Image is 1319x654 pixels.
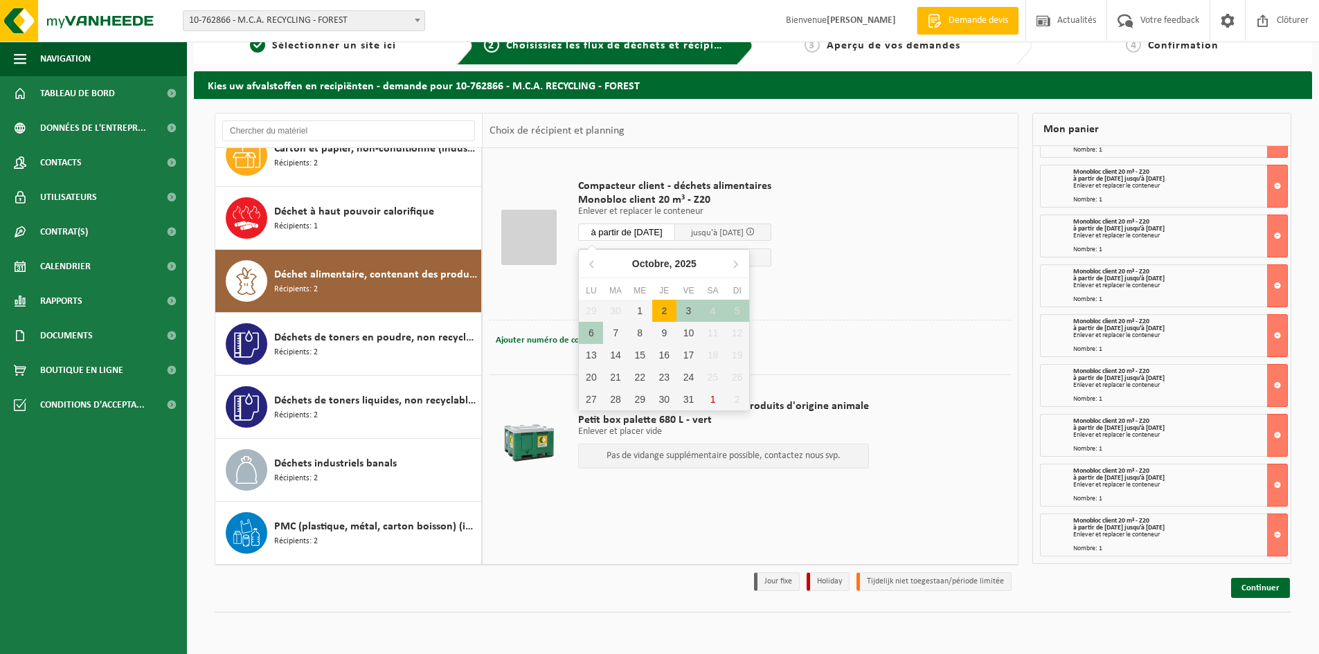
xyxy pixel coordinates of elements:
[40,388,145,422] span: Conditions d'accepta...
[676,344,701,366] div: 17
[1148,40,1219,51] span: Confirmation
[691,228,744,237] span: jusqu'à [DATE]
[1073,183,1287,190] div: Enlever et replacer le conteneur
[676,322,701,344] div: 10
[1073,168,1149,176] span: Monobloc client 20 m³ - Z20
[1073,332,1287,339] div: Enlever et replacer le conteneur
[805,37,820,53] span: 3
[40,318,93,353] span: Documents
[1073,417,1149,425] span: Monobloc client 20 m³ - Z20
[1073,325,1165,332] strong: à partir de [DATE] jusqu'à [DATE]
[628,284,652,298] div: Me
[675,248,772,266] span: Nombre
[40,215,88,249] span: Contrat(s)
[1073,225,1165,233] strong: à partir de [DATE] jusqu'à [DATE]
[1073,424,1165,432] strong: à partir de [DATE] jusqu'à [DATE]
[274,266,478,283] span: Déchet alimentaire, contenant des produits d'origine animale, emballage mélangé (sans verre), cat 3
[603,388,627,410] div: 28
[628,366,652,388] div: 22
[201,37,446,54] a: 1Sélectionner un site ici
[483,113,631,148] div: Choix de récipient et planning
[652,388,676,410] div: 30
[40,42,91,76] span: Navigation
[215,439,482,502] button: Déchets industriels banals Récipients: 2
[1032,113,1291,146] div: Mon panier
[40,353,123,388] span: Boutique en ligne
[194,71,1312,98] h2: Kies uw afvalstoffen en recipiënten - demande pour 10-762866 - M.C.A. RECYCLING - FOREST
[1073,275,1165,282] strong: à partir de [DATE] jusqu'à [DATE]
[40,284,82,318] span: Rapports
[725,284,749,298] div: Di
[1073,218,1149,226] span: Monobloc client 20 m³ - Z20
[1073,268,1149,275] span: Monobloc client 20 m³ - Z20
[578,193,771,207] span: Monobloc client 20 m³ - Z20
[1073,246,1287,253] div: Nombre: 1
[578,413,869,427] span: Petit box palette 680 L - vert
[603,344,627,366] div: 14
[274,220,318,233] span: Récipients: 1
[274,409,318,422] span: Récipients: 2
[506,40,737,51] span: Choisissiez les flux de déchets et récipients
[183,11,424,30] span: 10-762866 - M.C.A. RECYCLING - FOREST
[40,249,91,284] span: Calendrier
[1073,233,1287,239] div: Enlever et replacer le conteneur
[945,14,1012,28] span: Demande devis
[1073,532,1287,538] div: Enlever et replacer le conteneur
[603,322,627,344] div: 7
[215,502,482,564] button: PMC (plastique, métal, carton boisson) (industriel) Récipients: 2
[274,392,478,409] span: Déchets de toners liquides, non recyclable, dangereux
[274,140,478,157] span: Carton et papier, non-conditionné (industriel)
[1073,346,1287,353] div: Nombre: 1
[628,300,652,322] div: 1
[603,284,627,298] div: Ma
[676,388,701,410] div: 31
[1073,496,1287,502] div: Nombre: 1
[676,366,701,388] div: 24
[579,366,603,388] div: 20
[754,572,800,591] li: Jour fixe
[586,451,861,461] p: Pas de vidange supplémentaire possible, contactez nous svp.
[1073,382,1287,389] div: Enlever et replacer le conteneur
[40,111,146,145] span: Données de l'entrepr...
[484,37,499,53] span: 2
[496,336,653,345] span: Ajouter numéro de conteneur(optionnel)
[1073,197,1287,203] div: Nombre: 1
[274,157,318,170] span: Récipients: 2
[675,259,697,269] i: 2025
[917,7,1019,35] a: Demande devis
[183,10,425,31] span: 10-762866 - M.C.A. RECYCLING - FOREST
[274,283,318,296] span: Récipients: 2
[579,300,603,322] div: 29
[652,366,676,388] div: 23
[579,284,603,298] div: Lu
[603,300,627,322] div: 30
[274,455,397,472] span: Déchets industriels banals
[827,40,960,51] span: Aperçu de vos demandes
[1073,282,1287,289] div: Enlever et replacer le conteneur
[1073,432,1287,439] div: Enlever et replacer le conteneur
[250,37,265,53] span: 1
[627,253,702,275] div: Octobre,
[222,120,475,141] input: Chercher du matériel
[274,535,318,548] span: Récipients: 2
[40,76,115,111] span: Tableau de bord
[652,284,676,298] div: Je
[215,313,482,376] button: Déchets de toners en poudre, non recyclable, non dangereux Récipients: 2
[827,15,896,26] strong: [PERSON_NAME]
[628,344,652,366] div: 15
[215,376,482,439] button: Déchets de toners liquides, non recyclable, dangereux Récipients: 2
[1073,374,1165,382] strong: à partir de [DATE] jusqu'à [DATE]
[628,322,652,344] div: 8
[1073,396,1287,403] div: Nombre: 1
[274,518,478,535] span: PMC (plastique, métal, carton boisson) (industriel)
[1073,175,1165,183] strong: à partir de [DATE] jusqu'à [DATE]
[807,572,850,591] li: Holiday
[494,331,654,350] button: Ajouter numéro de conteneur(optionnel)
[652,300,676,322] div: 2
[1231,578,1290,598] a: Continuer
[1073,467,1149,475] span: Monobloc client 20 m³ - Z20
[579,344,603,366] div: 13
[578,427,869,437] p: Enlever et placer vide
[215,250,482,313] button: Déchet alimentaire, contenant des produits d'origine animale, emballage mélangé (sans verre), cat...
[40,145,82,180] span: Contacts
